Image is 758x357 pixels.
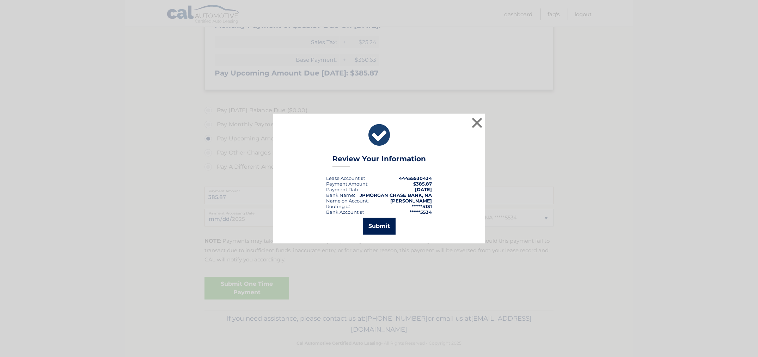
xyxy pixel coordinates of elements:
strong: 44455530434 [399,175,432,181]
div: : [326,187,361,192]
strong: [PERSON_NAME] [390,198,432,204]
button: × [470,116,484,130]
span: [DATE] [415,187,432,192]
div: Bank Name: [326,192,355,198]
div: Bank Account #: [326,209,364,215]
strong: JPMORGAN CHASE BANK, NA [360,192,432,198]
span: $385.87 [413,181,432,187]
div: Payment Amount: [326,181,368,187]
div: Lease Account #: [326,175,365,181]
div: Name on Account: [326,198,369,204]
h3: Review Your Information [332,155,426,167]
button: Submit [363,218,396,235]
span: Payment Date [326,187,360,192]
div: Routing #: [326,204,350,209]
